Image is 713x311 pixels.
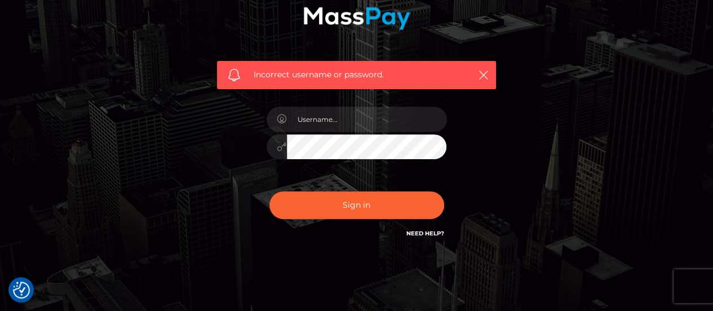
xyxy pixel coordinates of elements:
a: Need Help? [406,230,444,237]
img: Revisit consent button [13,282,30,299]
input: Username... [287,107,447,132]
button: Consent Preferences [13,282,30,299]
button: Sign in [269,191,444,219]
span: Incorrect username or password. [254,69,459,81]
